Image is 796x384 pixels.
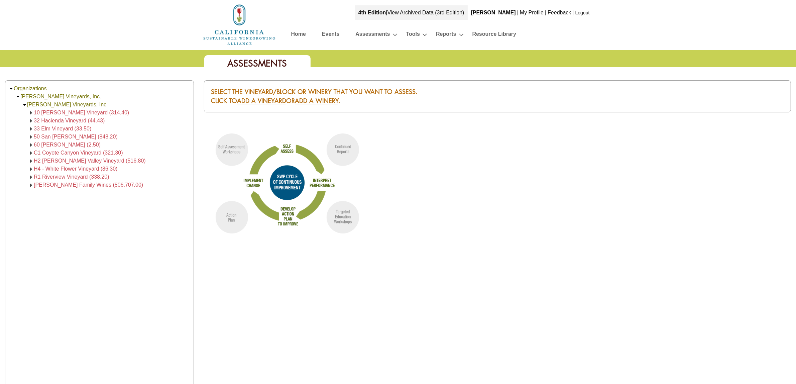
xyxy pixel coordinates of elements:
a: Feedback [548,10,571,15]
a: Reports [436,29,456,41]
a: [PERSON_NAME] Vineyards, Inc. [27,102,108,107]
a: Events [322,29,339,41]
a: 10 [PERSON_NAME] Vineyard (314.40) [34,110,129,115]
a: H4 - White Flower Vineyard (86.30) [34,166,117,172]
a: Tools [406,29,420,41]
img: Collapse Organizations [9,86,14,91]
a: 50 San [PERSON_NAME] (848.20) [34,134,118,139]
a: C1 Coyote Canyon Vineyard (321.30) [34,150,123,156]
a: H2 [PERSON_NAME] Valley Vineyard (516.80) [34,158,146,164]
a: Home [203,21,276,27]
a: Organizations [14,86,47,91]
b: [PERSON_NAME] [471,10,516,15]
a: ADD a WINERY [295,97,338,105]
a: 60 [PERSON_NAME] (2.50) [34,142,101,148]
a: Resource Library [472,29,517,41]
div: | [517,5,519,20]
div: | [544,5,547,20]
span: Select the Vineyard/Block or Winery that you want to assess. Click to or . [211,88,418,105]
img: swp_cycle.png [204,127,371,238]
a: Home [291,29,306,41]
a: View Archived Data (3rd Edition) [387,10,464,15]
strong: 4th Edition [358,10,386,15]
img: Collapse Scheid Vineyards, Inc. [15,94,20,99]
a: 32 Hacienda Vineyard (44.43) [34,118,105,123]
a: [PERSON_NAME] Family Wines (806,707.00) [34,182,143,188]
a: My Profile [520,10,544,15]
div: | [355,5,468,20]
img: Collapse Scheid Vineyards, Inc. [22,102,27,107]
img: logo_cswa2x.png [203,3,276,46]
a: R1 Riverview Vineyard (338.20) [34,174,109,180]
a: Logout [575,10,590,15]
a: [PERSON_NAME] Vineyards, Inc. [20,94,101,99]
a: 33 Elm Vineyard (33.50) [34,126,91,131]
a: Assessments [355,29,390,41]
a: ADD a VINEYARD [237,97,286,105]
span: Assessments [228,58,287,69]
div: | [572,5,575,20]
